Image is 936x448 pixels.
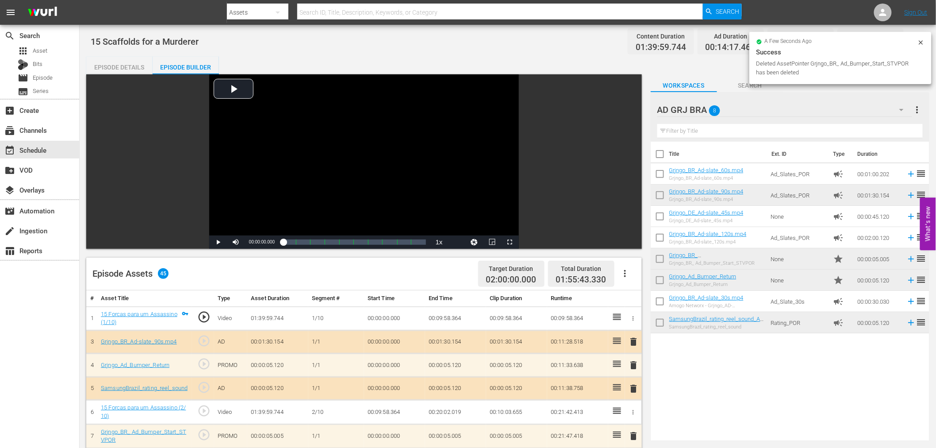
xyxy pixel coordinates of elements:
span: delete [629,431,639,441]
span: Bits [33,60,42,69]
button: Open Feedback Widget [920,198,936,251]
div: Episode Builder [153,57,219,78]
td: 01:39:59.744 [247,400,308,424]
span: Workspaces [651,80,717,91]
td: Video [214,306,247,330]
button: Episode Builder [153,57,219,74]
span: reorder [916,232,927,243]
svg: Add to Episode [906,297,916,306]
span: Overlays [4,185,15,196]
div: Total Duration [845,30,896,42]
span: reorder [916,168,927,179]
span: 02:00:00.000 [486,275,537,285]
span: reorder [916,296,927,306]
span: 01:39:59.744 [636,42,686,53]
span: play_circle_outline [197,357,211,371]
a: Grjngo_BR_Ad-slate_90s.mp4 [101,338,177,345]
button: Search [703,4,742,19]
td: 4 [86,354,97,377]
span: play_circle_outline [197,334,211,348]
td: Ad_Slate_30s [767,291,830,312]
div: Content Duration [636,30,686,42]
td: 00:00:05.120 [425,377,486,400]
td: 00:00:05.120 [854,270,903,291]
td: 00:00:00.000 [364,377,425,400]
a: SamsungBrazil_rating_reel_sound [101,385,188,391]
a: Grjngo_Ad_Bumper_Return [101,362,169,368]
svg: Add to Episode [906,233,916,243]
div: Target Duration [486,263,537,275]
td: AD [214,377,247,400]
span: Ad [833,232,844,243]
span: Schedule [4,145,15,156]
td: 00:00:05.120 [247,354,308,377]
a: 15 Forcas para um Assassino (2/10) [101,404,186,419]
button: Mute [227,236,245,249]
td: 7 [86,424,97,448]
td: PROMO [214,424,247,448]
td: 1/1 [308,424,364,448]
span: play_circle_outline [197,428,211,441]
td: 00:01:30.154 [425,330,486,354]
span: Promo [833,275,844,286]
div: Grjngo_BR_Ad-slate_120s.mp4 [669,239,747,245]
a: SamsungBrazil_rating_reel_sound_A16 [669,316,764,329]
div: Ad Duration [706,30,756,42]
span: Reports [4,246,15,256]
div: Success [756,47,924,58]
th: End Time [425,290,486,307]
svg: Add to Episode [906,212,916,221]
svg: Add to Episode [906,318,916,328]
span: Ad [833,211,844,222]
span: Search [716,4,739,19]
th: Duration [852,142,905,166]
td: 01:39:59.744 [247,306,308,330]
div: Episode Details [86,57,153,78]
td: 00:10:03.655 [486,400,547,424]
span: Ingestion [4,226,15,236]
td: 00:11:33.638 [547,354,608,377]
th: Segment # [308,290,364,307]
td: 00:09:58.364 [486,306,547,330]
img: ans4CAIJ8jUAAAAAAAAAAAAAAAAAAAAAAAAgQb4GAAAAAAAAAAAAAAAAAAAAAAAAJMjXAAAAAAAAAAAAAAAAAAAAAAAAgAT5G... [21,2,64,23]
td: 00:00:00.000 [364,330,425,354]
td: 00:00:05.120 [247,377,308,400]
div: Grjngo_DE_Ad-slate_45s.mp4 [669,218,744,224]
th: Clip Duration [486,290,547,307]
span: Ad [833,190,844,201]
a: Grjngo_BR_ Ad_Bumper_Start_STVPOR [101,429,186,444]
td: 00:00:30.030 [854,291,903,312]
span: 00:00:00.000 [249,239,275,244]
td: 00:00:00.000 [364,354,425,377]
span: reorder [916,253,927,264]
button: Playback Rate [430,236,448,249]
th: Ext. ID [766,142,828,166]
td: 6 [86,400,97,424]
span: Ad [833,169,844,179]
td: 00:01:00.202 [854,163,903,185]
td: Ad_Slates_POR [767,227,830,248]
span: reorder [916,317,927,328]
span: play_circle_outline [197,404,211,417]
button: Picture-in-Picture [483,236,501,249]
svg: Add to Episode [906,169,916,179]
button: Fullscreen [501,236,519,249]
div: Promo Duration [775,30,826,42]
th: Title [669,142,767,166]
span: VOD [4,165,15,176]
span: delete [629,336,639,347]
div: Grjngo_BR_ Ad_Bumper_Start_STVPOR [669,260,764,266]
span: Ad [833,317,844,328]
button: Jump To Time [466,236,483,249]
button: delete [629,359,639,372]
a: Grjngo_BR_Ad-slate_90s.mp4 [669,188,744,195]
svg: Add to Episode [906,275,916,285]
span: Channels [4,125,15,136]
td: 00:00:05.005 [425,424,486,448]
button: delete [629,336,639,348]
span: delete [629,360,639,371]
button: delete [629,430,639,443]
td: 00:01:30.154 [486,330,547,354]
td: 00:00:05.005 [247,424,308,448]
th: Type [828,142,852,166]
